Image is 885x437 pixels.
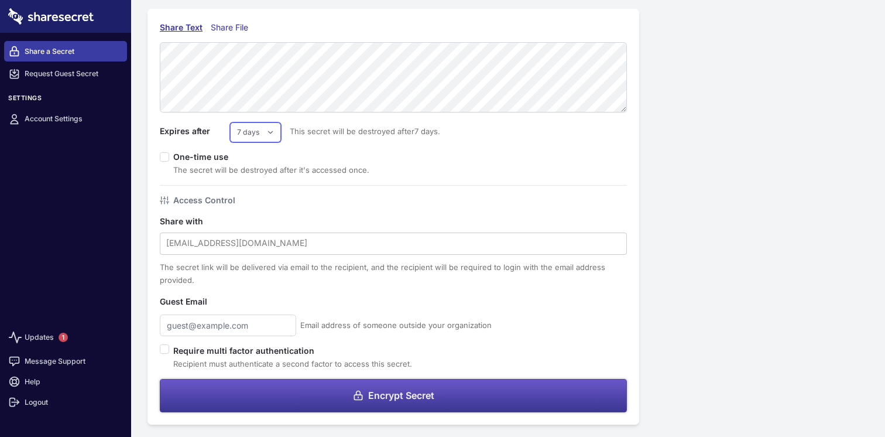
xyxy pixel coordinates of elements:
[826,378,871,423] iframe: Drift Widget Chat Controller
[173,194,235,207] h4: Access Control
[160,315,296,336] input: guest@example.com
[300,319,492,332] span: Email address of someone outside your organization
[160,215,230,228] label: Share with
[160,125,230,138] label: Expires after
[173,344,412,357] label: Require multi factor authentication
[160,295,230,308] label: Guest Email
[160,379,627,412] button: Encrypt Secret
[160,21,203,34] div: Share Text
[160,262,605,285] span: The secret link will be delivered via email to the recipient, and the recipient will be required ...
[173,152,237,162] label: One-time use
[173,359,412,368] span: Recipient must authenticate a second factor to access this secret.
[4,94,127,107] h3: Settings
[4,324,127,351] a: Updates1
[59,333,68,342] span: 1
[4,109,127,129] a: Account Settings
[4,64,127,84] a: Request Guest Secret
[4,371,127,392] a: Help
[281,125,440,138] span: This secret will be destroyed after 7 days .
[4,392,127,412] a: Logout
[368,391,434,400] span: Encrypt Secret
[173,163,369,176] div: The secret will be destroyed after it's accessed once.
[4,41,127,62] a: Share a Secret
[211,21,253,34] div: Share File
[4,351,127,371] a: Message Support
